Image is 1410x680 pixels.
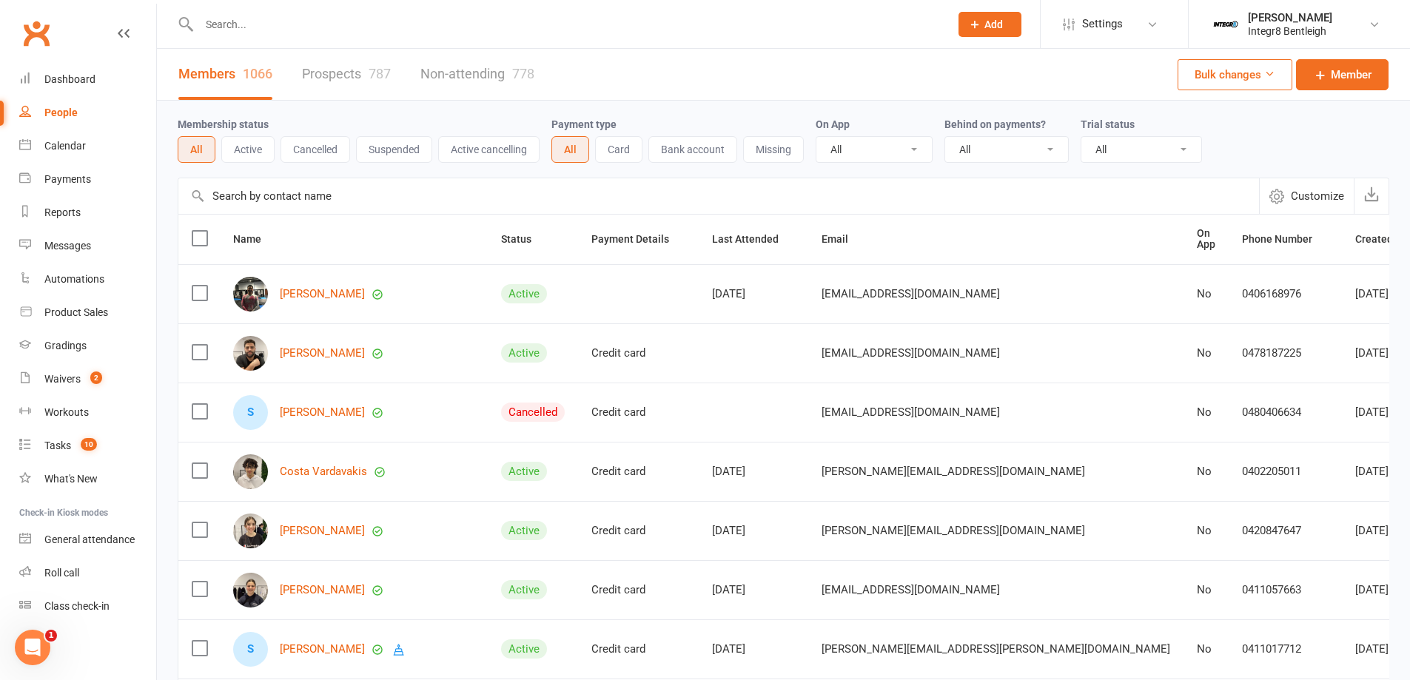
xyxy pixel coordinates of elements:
div: [DATE] [1355,465,1409,478]
div: 0478187225 [1242,347,1329,360]
div: Calendar [44,140,86,152]
div: Active [501,639,547,659]
img: Costa [233,454,268,489]
div: Credit card [591,525,685,537]
button: Active cancelling [438,136,540,163]
div: Payments [44,173,91,185]
a: Tasks 10 [19,429,156,462]
a: People [19,96,156,129]
button: Active [221,136,275,163]
a: Calendar [19,129,156,163]
button: Status [501,230,548,248]
button: All [551,136,589,163]
a: Prospects787 [302,49,391,100]
label: Payment type [551,118,617,130]
button: Cancelled [281,136,350,163]
img: Dimitra [233,573,268,607]
th: On App [1184,215,1229,264]
a: Reports [19,196,156,229]
a: Roll call [19,556,156,590]
label: On App [816,118,850,130]
div: Credit card [591,584,685,596]
a: Non-attending778 [420,49,534,100]
div: Product Sales [44,306,108,318]
label: Behind on payments? [944,118,1046,130]
button: Phone Number [1242,230,1329,248]
a: General attendance kiosk mode [19,523,156,556]
div: Active [501,462,547,481]
a: [PERSON_NAME] [280,584,365,596]
span: Settings [1082,7,1123,41]
div: No [1197,288,1215,300]
div: Gradings [44,340,87,351]
a: Product Sales [19,296,156,329]
a: Workouts [19,396,156,429]
span: [PERSON_NAME][EMAIL_ADDRESS][PERSON_NAME][DOMAIN_NAME] [822,635,1170,663]
div: Workouts [44,406,89,418]
div: No [1197,584,1215,596]
span: Phone Number [1242,233,1329,245]
img: Mary [233,514,268,548]
span: Add [984,18,1003,30]
img: thumb_image1744022220.png [1211,10,1241,39]
div: What's New [44,473,98,485]
div: 0480406634 [1242,406,1329,419]
iframe: Intercom live chat [15,630,50,665]
div: Credit card [591,643,685,656]
img: Triet [233,277,268,312]
span: Status [501,233,548,245]
a: [PERSON_NAME] [280,643,365,656]
label: Trial status [1081,118,1135,130]
div: Reports [44,206,81,218]
span: [EMAIL_ADDRESS][DOMAIN_NAME] [822,576,1000,604]
span: 10 [81,438,97,451]
button: Payment Details [591,230,685,248]
div: Active [501,284,547,303]
div: Credit card [591,465,685,478]
button: Name [233,230,278,248]
input: Search... [195,14,939,35]
button: Email [822,230,865,248]
button: Customize [1259,178,1354,214]
div: [DATE] [712,525,795,537]
button: Card [595,136,642,163]
button: Created [1355,230,1409,248]
div: Credit card [591,347,685,360]
div: [DATE] [712,465,795,478]
div: 0411057663 [1242,584,1329,596]
a: Messages [19,229,156,263]
div: No [1197,465,1215,478]
button: Missing [743,136,804,163]
div: [DATE] [712,288,795,300]
div: Suvo [233,395,268,430]
div: Messages [44,240,91,252]
div: No [1197,643,1215,656]
span: [PERSON_NAME][EMAIL_ADDRESS][DOMAIN_NAME] [822,457,1085,485]
a: Waivers 2 [19,363,156,396]
div: Active [501,521,547,540]
div: 0420847647 [1242,525,1329,537]
a: Class kiosk mode [19,590,156,623]
div: 1066 [243,66,272,81]
div: 0406168976 [1242,288,1329,300]
div: Integr8 Bentleigh [1248,24,1332,38]
div: 787 [369,66,391,81]
div: Roll call [44,567,79,579]
span: Name [233,233,278,245]
button: All [178,136,215,163]
div: No [1197,347,1215,360]
div: [DATE] [1355,406,1409,419]
a: [PERSON_NAME] [280,347,365,360]
span: Customize [1291,187,1344,205]
span: 2 [90,371,102,384]
span: Created [1355,233,1409,245]
span: Member [1331,66,1372,84]
a: Automations [19,263,156,296]
div: [DATE] [1355,643,1409,656]
a: Dashboard [19,63,156,96]
div: [PERSON_NAME] [1248,11,1332,24]
div: Sam [233,632,268,667]
a: [PERSON_NAME] [280,525,365,537]
button: Last Attended [712,230,795,248]
span: [EMAIL_ADDRESS][DOMAIN_NAME] [822,280,1000,308]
